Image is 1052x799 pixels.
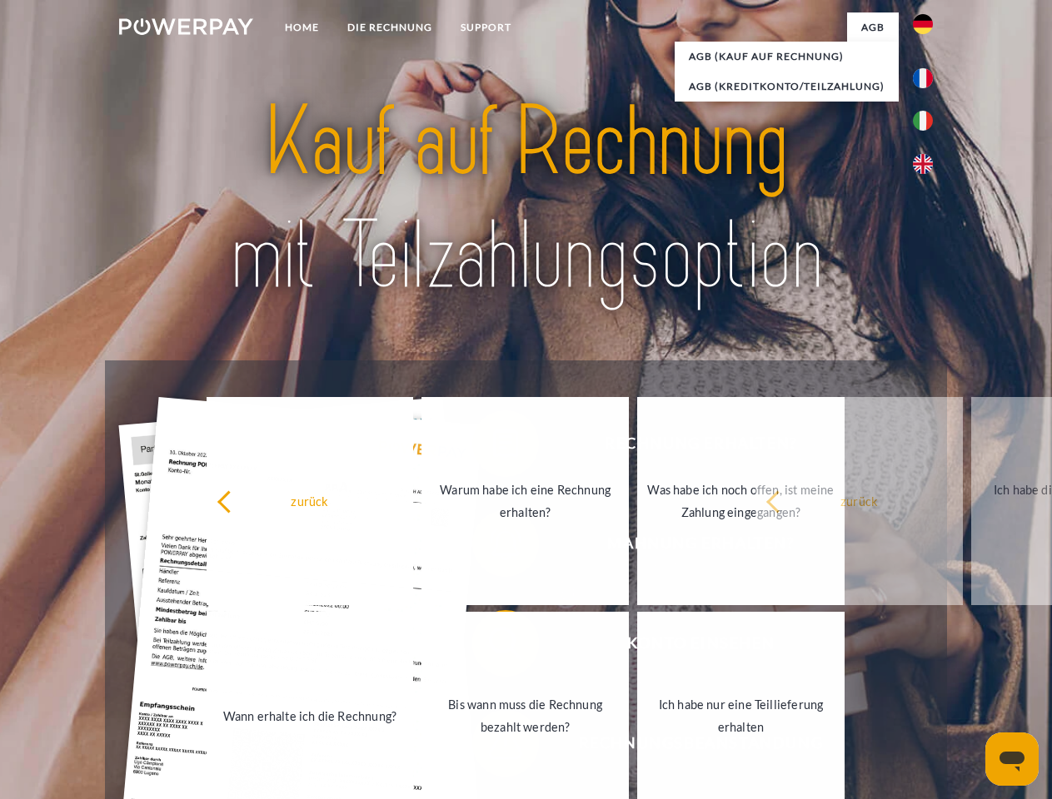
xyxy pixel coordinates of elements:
[913,154,933,174] img: en
[333,12,446,42] a: DIE RECHNUNG
[647,479,835,524] div: Was habe ich noch offen, ist meine Zahlung eingegangen?
[159,80,893,319] img: title-powerpay_de.svg
[675,42,899,72] a: AGB (Kauf auf Rechnung)
[431,479,619,524] div: Warum habe ich eine Rechnung erhalten?
[217,704,404,727] div: Wann erhalte ich die Rechnung?
[637,397,845,605] a: Was habe ich noch offen, ist meine Zahlung eingegangen?
[985,732,1039,786] iframe: Schaltfläche zum Öffnen des Messaging-Fensters
[847,12,899,42] a: agb
[913,68,933,88] img: fr
[913,111,933,131] img: it
[119,18,253,35] img: logo-powerpay-white.svg
[765,489,953,512] div: zurück
[271,12,333,42] a: Home
[647,693,835,738] div: Ich habe nur eine Teillieferung erhalten
[913,14,933,34] img: de
[446,12,526,42] a: SUPPORT
[431,693,619,738] div: Bis wann muss die Rechnung bezahlt werden?
[217,489,404,512] div: zurück
[675,72,899,102] a: AGB (Kreditkonto/Teilzahlung)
